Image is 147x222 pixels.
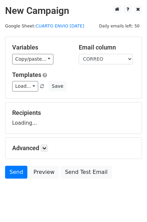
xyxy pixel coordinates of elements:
[5,5,142,17] h2: New Campaign
[49,81,66,92] button: Save
[5,23,84,28] small: Google Sheet:
[97,22,142,30] span: Daily emails left: 50
[12,109,135,117] h5: Recipients
[12,144,135,152] h5: Advanced
[12,71,41,78] a: Templates
[12,81,38,92] a: Load...
[60,166,112,179] a: Send Test Email
[12,109,135,127] div: Loading...
[5,166,27,179] a: Send
[29,166,59,179] a: Preview
[12,44,69,51] h5: Variables
[97,23,142,28] a: Daily emails left: 50
[35,23,84,28] a: CUARTO ENVIO [DATE]
[12,54,53,64] a: Copy/paste...
[79,44,135,51] h5: Email column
